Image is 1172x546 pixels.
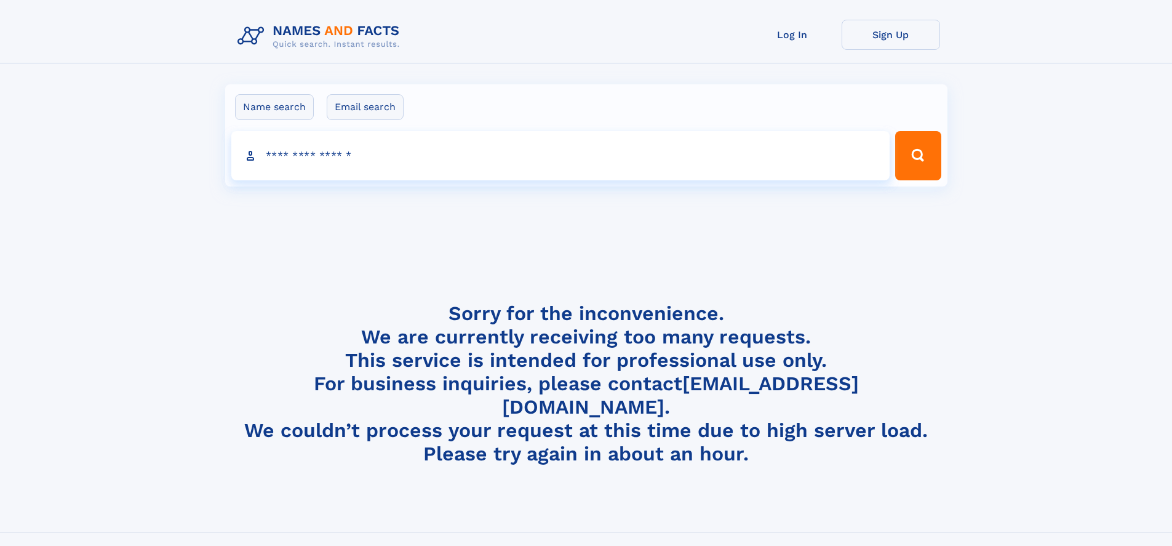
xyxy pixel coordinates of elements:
[231,131,890,180] input: search input
[233,302,940,466] h4: Sorry for the inconvenience. We are currently receiving too many requests. This service is intend...
[233,20,410,53] img: Logo Names and Facts
[502,372,859,419] a: [EMAIL_ADDRESS][DOMAIN_NAME]
[743,20,842,50] a: Log In
[842,20,940,50] a: Sign Up
[235,94,314,120] label: Name search
[895,131,941,180] button: Search Button
[327,94,404,120] label: Email search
